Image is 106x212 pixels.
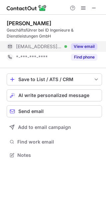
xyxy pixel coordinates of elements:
[7,27,102,39] div: Geschäftsführer bei ID Ingenieure & Dienstleistungen GmbH
[7,4,47,12] img: ContactOut v5.3.10
[7,121,102,133] button: Add to email campaign
[7,89,102,101] button: AI write personalized message
[17,139,99,145] span: Find work email
[71,43,97,50] button: Reveal Button
[18,125,71,130] span: Add to email campaign
[7,151,102,160] button: Notes
[71,54,97,60] button: Reveal Button
[18,77,90,82] div: Save to List / ATS / CRM
[7,73,102,85] button: save-profile-one-click
[18,93,89,98] span: AI write personalized message
[17,152,99,158] span: Notes
[7,137,102,147] button: Find work email
[7,20,51,27] div: [PERSON_NAME]
[7,105,102,117] button: Send email
[16,44,62,50] span: [EMAIL_ADDRESS][DOMAIN_NAME]
[18,109,44,114] span: Send email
